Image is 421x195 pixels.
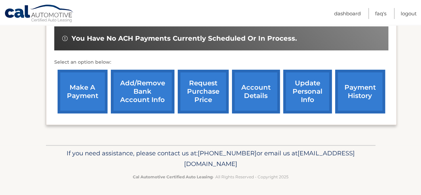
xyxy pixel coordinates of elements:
[375,8,386,19] a: FAQ's
[184,149,355,168] span: [EMAIL_ADDRESS][DOMAIN_NAME]
[62,36,68,41] img: alert-white.svg
[4,4,74,24] a: Cal Automotive
[401,8,417,19] a: Logout
[232,70,280,113] a: account details
[54,58,388,66] p: Select an option below:
[198,149,257,157] span: [PHONE_NUMBER]
[111,70,174,113] a: Add/Remove bank account info
[50,148,371,169] p: If you need assistance, please contact us at: or email us at
[335,70,385,113] a: payment history
[58,70,107,113] a: make a payment
[178,70,229,113] a: request purchase price
[133,174,213,179] strong: Cal Automotive Certified Auto Leasing
[334,8,361,19] a: Dashboard
[50,173,371,180] p: - All Rights Reserved - Copyright 2025
[283,70,332,113] a: update personal info
[72,34,297,43] span: You have no ACH payments currently scheduled or in process.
